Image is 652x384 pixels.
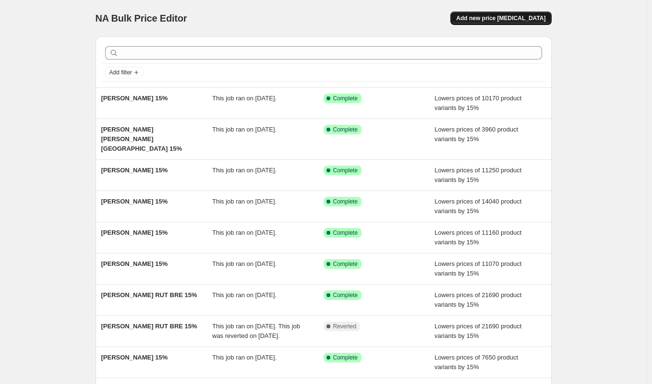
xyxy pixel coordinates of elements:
span: Complete [333,260,358,268]
span: [PERSON_NAME] 15% [101,198,168,205]
span: This job ran on [DATE]. [212,95,277,102]
span: Complete [333,229,358,237]
span: Lowers prices of 14040 product variants by 15% [435,198,521,215]
span: Lowers prices of 11070 product variants by 15% [435,260,521,277]
span: Lowers prices of 21690 product variants by 15% [435,291,521,308]
span: [PERSON_NAME] RUT BRE 15% [101,323,197,330]
span: Add new price [MEDICAL_DATA] [456,14,545,22]
span: This job ran on [DATE]. [212,260,277,267]
span: This job ran on [DATE]. This job was reverted on [DATE]. [212,323,300,339]
button: Add new price [MEDICAL_DATA] [450,12,551,25]
span: Complete [333,354,358,361]
span: [PERSON_NAME] 15% [101,229,168,236]
span: Add filter [109,69,132,76]
span: Lowers prices of 3960 product variants by 15% [435,126,518,143]
span: Complete [333,198,358,205]
span: This job ran on [DATE]. [212,354,277,361]
span: Complete [333,291,358,299]
span: [PERSON_NAME] 15% [101,260,168,267]
span: Complete [333,167,358,174]
span: [PERSON_NAME] 15% [101,95,168,102]
span: NA Bulk Price Editor [96,13,187,24]
span: This job ran on [DATE]. [212,198,277,205]
span: [PERSON_NAME] 15% [101,354,168,361]
span: Lowers prices of 21690 product variants by 15% [435,323,521,339]
span: This job ran on [DATE]. [212,229,277,236]
span: This job ran on [DATE]. [212,291,277,299]
span: Lowers prices of 11160 product variants by 15% [435,229,521,246]
span: Lowers prices of 10170 product variants by 15% [435,95,521,111]
span: [PERSON_NAME] 15% [101,167,168,174]
span: Complete [333,126,358,133]
span: Complete [333,95,358,102]
span: This job ran on [DATE]. [212,126,277,133]
span: Reverted [333,323,357,330]
span: This job ran on [DATE]. [212,167,277,174]
span: [PERSON_NAME] [PERSON_NAME] [GEOGRAPHIC_DATA] 15% [101,126,182,152]
span: Lowers prices of 11250 product variants by 15% [435,167,521,183]
span: [PERSON_NAME] RUT BRE 15% [101,291,197,299]
button: Add filter [105,67,144,78]
span: Lowers prices of 7650 product variants by 15% [435,354,518,371]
